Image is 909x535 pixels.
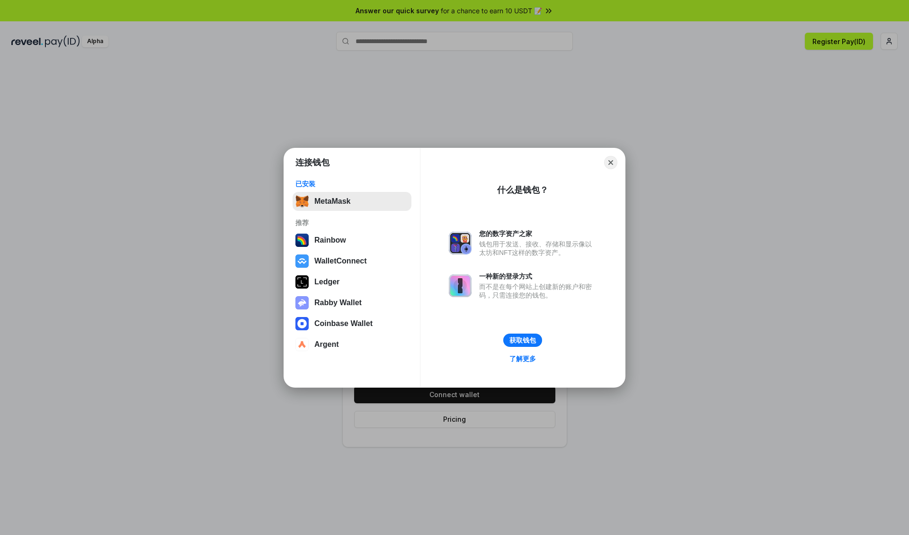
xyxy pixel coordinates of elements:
[295,254,309,268] img: svg+xml,%3Csvg%20width%3D%2228%22%20height%3D%2228%22%20viewBox%3D%220%200%2028%2028%22%20fill%3D...
[295,157,330,168] h1: 连接钱包
[293,231,411,250] button: Rainbow
[497,184,548,196] div: 什么是钱包？
[293,314,411,333] button: Coinbase Wallet
[314,278,339,286] div: Ledger
[479,240,597,257] div: 钱包用于发送、接收、存储和显示像以太坊和NFT这样的数字资产。
[479,229,597,238] div: 您的数字资产之家
[479,282,597,299] div: 而不是在每个网站上创建新的账户和密码，只需连接您的钱包。
[314,319,373,328] div: Coinbase Wallet
[503,334,542,347] button: 获取钱包
[479,272,597,281] div: 一种新的登录方式
[295,218,409,227] div: 推荐
[295,317,309,330] img: svg+xml,%3Csvg%20width%3D%2228%22%20height%3D%2228%22%20viewBox%3D%220%200%2028%2028%22%20fill%3D...
[295,234,309,247] img: svg+xml,%3Csvg%20width%3D%22120%22%20height%3D%22120%22%20viewBox%3D%220%200%20120%20120%22%20fil...
[295,296,309,309] img: svg+xml,%3Csvg%20xmlns%3D%22http%3A%2F%2Fwww.w3.org%2F2000%2Fsvg%22%20fill%3D%22none%22%20viewBox...
[449,232,472,254] img: svg+xml,%3Csvg%20xmlns%3D%22http%3A%2F%2Fwww.w3.org%2F2000%2Fsvg%22%20fill%3D%22none%22%20viewBox...
[293,335,411,354] button: Argent
[509,336,536,345] div: 获取钱包
[293,192,411,211] button: MetaMask
[314,257,367,265] div: WalletConnect
[314,197,350,206] div: MetaMask
[293,272,411,291] button: Ledger
[295,338,309,351] img: svg+xml,%3Csvg%20width%3D%2228%22%20height%3D%2228%22%20viewBox%3D%220%200%2028%2028%22%20fill%3D...
[293,252,411,271] button: WalletConnect
[314,340,339,349] div: Argent
[293,293,411,312] button: Rabby Wallet
[295,195,309,208] img: svg+xml,%3Csvg%20fill%3D%22none%22%20height%3D%2233%22%20viewBox%3D%220%200%2035%2033%22%20width%...
[295,180,409,188] div: 已安装
[314,299,362,307] div: Rabby Wallet
[314,236,346,245] div: Rainbow
[449,274,472,297] img: svg+xml,%3Csvg%20xmlns%3D%22http%3A%2F%2Fwww.w3.org%2F2000%2Fsvg%22%20fill%3D%22none%22%20viewBox...
[509,354,536,363] div: 了解更多
[295,275,309,289] img: svg+xml,%3Csvg%20xmlns%3D%22http%3A%2F%2Fwww.w3.org%2F2000%2Fsvg%22%20width%3D%2228%22%20height%3...
[504,353,542,365] a: 了解更多
[604,156,617,169] button: Close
